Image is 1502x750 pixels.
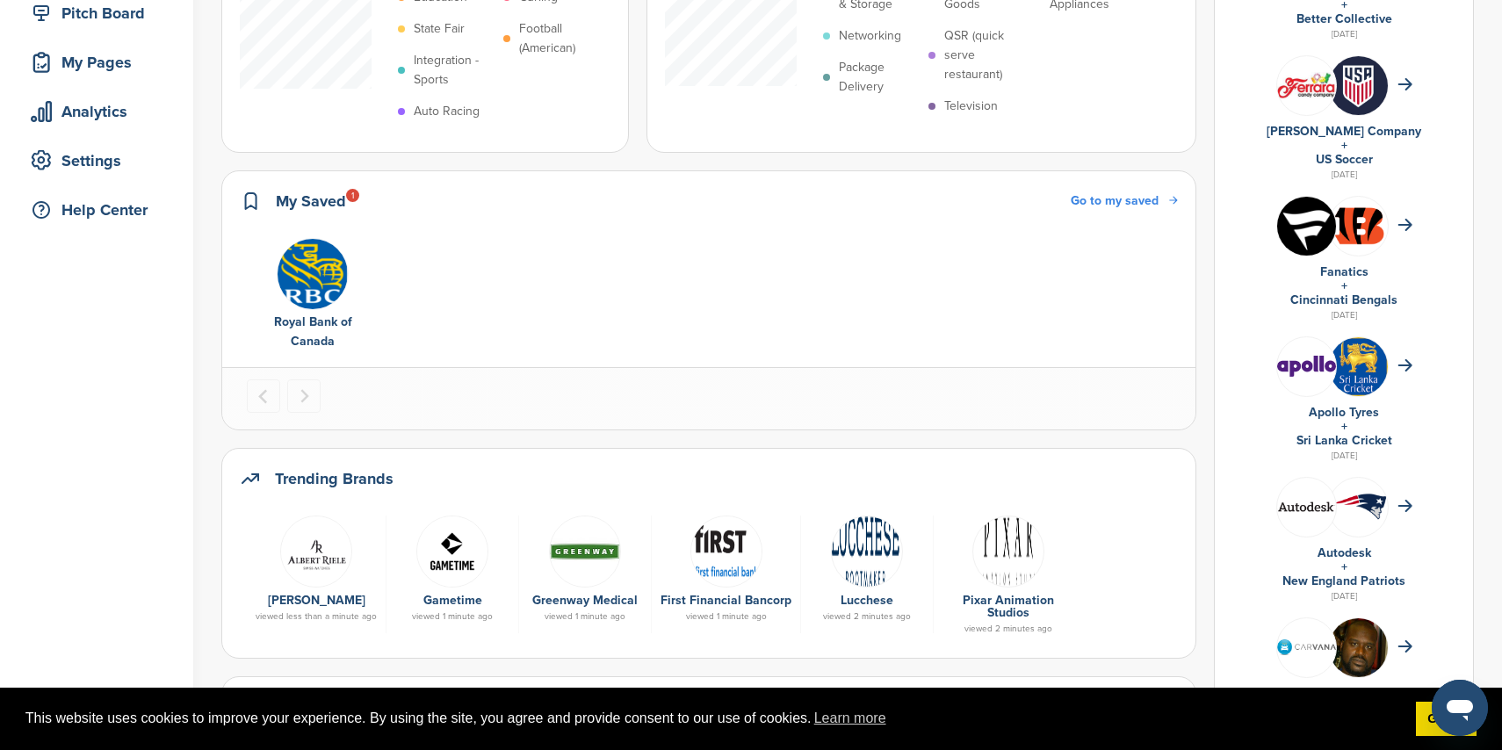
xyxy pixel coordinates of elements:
[26,145,176,177] div: Settings
[18,141,176,181] a: Settings
[277,238,349,310] img: Open uri20141112 50798 32a6wp
[247,379,280,413] button: Previous slide
[1277,639,1336,654] img: Carvana logo
[1309,405,1379,420] a: Apollo Tyres
[528,516,642,586] a: Data
[18,190,176,230] a: Help Center
[1071,193,1159,208] span: Go to my saved
[414,102,480,121] p: Auto Racing
[1232,26,1455,42] div: [DATE]
[18,91,176,132] a: Analytics
[1329,618,1388,687] img: Shaquille o'neal in 2011 (cropped)
[414,51,495,90] p: Integration - Sports
[1277,356,1336,377] img: Data
[810,516,924,586] a: Lucchese logo
[1318,545,1371,560] a: Autodesk
[944,26,1025,84] p: QSR (quick serve restaurant)
[839,26,901,46] p: Networking
[1290,292,1397,307] a: Cincinnati Bengals
[1329,337,1388,396] img: Open uri20141112 64162 1b628ae?1415808232
[810,612,924,621] div: viewed 2 minutes ago
[661,516,791,586] a: Corporate black and blue on white stacked no tag
[942,516,1074,586] a: Data
[416,516,488,588] img: Gametime logo centered black copy preview
[247,238,379,352] div: 1 of 1
[942,624,1074,633] div: viewed 2 minutes ago
[1277,197,1336,256] img: Okcnagxi 400x400
[395,612,509,621] div: viewed 1 minute ago
[1320,264,1368,279] a: Fanatics
[1232,167,1455,183] div: [DATE]
[1232,448,1455,464] div: [DATE]
[423,593,482,608] a: Gametime
[532,593,638,608] a: Greenway Medical
[1329,56,1388,115] img: whvs id 400x400
[256,612,377,621] div: viewed less than a minute ago
[1432,680,1488,736] iframe: Button to launch messaging window
[839,58,920,97] p: Package Delivery
[275,466,394,491] h2: Trending Brands
[414,19,465,39] p: State Fair
[1232,307,1455,323] div: [DATE]
[1341,559,1347,574] a: +
[268,593,365,608] a: [PERSON_NAME]
[519,19,600,58] p: Football (American)
[26,47,176,78] div: My Pages
[1329,493,1388,520] img: Data?1415811651
[1282,573,1405,588] a: New England Patriots
[26,96,176,127] div: Analytics
[1341,419,1347,434] a: +
[963,593,1054,620] a: Pixar Animation Studios
[1277,501,1336,512] img: Data
[831,516,903,588] img: Lucchese logo
[661,593,791,608] a: First Financial Bancorp
[841,593,893,608] a: Lucchese
[972,516,1044,588] img: Data
[276,189,346,213] h2: My Saved
[1071,191,1178,211] a: Go to my saved
[26,194,176,226] div: Help Center
[18,42,176,83] a: My Pages
[346,189,359,202] div: 1
[256,238,370,352] a: Open uri20141112 50798 32a6wp Royal Bank of Canada
[690,516,762,588] img: Corporate black and blue on white stacked no tag
[256,313,370,351] div: Royal Bank of Canada
[1296,11,1392,26] a: Better Collective
[1341,278,1347,293] a: +
[280,516,352,588] img: Screen shot 2014 12 22 at 8.19.25 am
[1416,702,1477,737] a: dismiss cookie message
[287,379,321,413] button: Next slide
[1232,588,1455,604] div: [DATE]
[256,516,377,586] a: Screen shot 2014 12 22 at 8.19.25 am
[25,705,1402,732] span: This website uses cookies to improve your experience. By using the site, you agree and provide co...
[528,612,642,621] div: viewed 1 minute ago
[1316,152,1373,167] a: US Soccer
[549,516,621,588] img: Data
[1277,72,1336,99] img: Ferrara candy logo
[1329,205,1388,247] img: Data?1415808195
[812,705,889,732] a: learn more about cookies
[944,97,998,116] p: Television
[661,612,791,621] div: viewed 1 minute ago
[1341,138,1347,153] a: +
[395,516,509,586] a: Gametime logo centered black copy preview
[1267,124,1421,139] a: [PERSON_NAME] Company
[1296,433,1392,448] a: Sri Lanka Cricket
